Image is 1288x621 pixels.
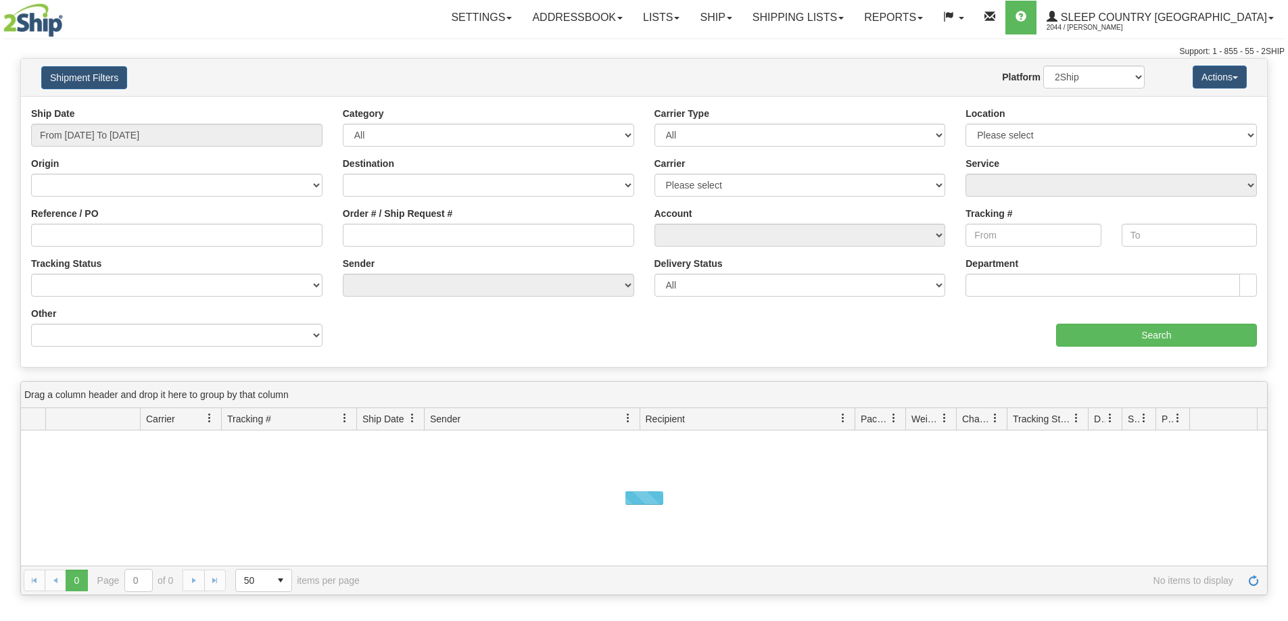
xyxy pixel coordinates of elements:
span: Carrier [146,412,175,426]
label: Sender [343,257,375,270]
a: Refresh [1243,570,1264,591]
a: Recipient filter column settings [832,407,855,430]
input: To [1122,224,1257,247]
input: From [965,224,1101,247]
a: Sleep Country [GEOGRAPHIC_DATA] 2044 / [PERSON_NAME] [1036,1,1284,34]
a: Shipment Issues filter column settings [1132,407,1155,430]
a: Tracking Status filter column settings [1065,407,1088,430]
label: Platform [1002,70,1041,84]
span: 50 [244,574,262,587]
label: Category [343,107,384,120]
span: No items to display [379,575,1233,586]
a: Reports [854,1,933,34]
span: Shipment Issues [1128,412,1139,426]
label: Order # / Ship Request # [343,207,453,220]
a: Shipping lists [742,1,854,34]
a: Ship Date filter column settings [401,407,424,430]
span: Page 0 [66,570,87,591]
span: Pickup Status [1162,412,1173,426]
iframe: chat widget [1257,241,1287,379]
label: Destination [343,157,394,170]
label: Tracking # [965,207,1012,220]
label: Origin [31,157,59,170]
label: Delivery Status [654,257,723,270]
span: Page of 0 [97,569,174,592]
a: Carrier filter column settings [198,407,221,430]
label: Account [654,207,692,220]
span: Sender [430,412,460,426]
input: Search [1056,324,1257,347]
label: Carrier Type [654,107,709,120]
label: Other [31,307,56,320]
span: Tracking # [227,412,271,426]
span: Weight [911,412,940,426]
a: Charge filter column settings [984,407,1007,430]
img: logo2044.jpg [3,3,63,37]
label: Carrier [654,157,686,170]
a: Lists [633,1,690,34]
a: Sender filter column settings [617,407,640,430]
a: Weight filter column settings [933,407,956,430]
label: Ship Date [31,107,75,120]
span: 2044 / [PERSON_NAME] [1047,21,1148,34]
span: Charge [962,412,991,426]
span: select [270,570,291,591]
button: Actions [1193,66,1247,89]
a: Tracking # filter column settings [333,407,356,430]
a: Pickup Status filter column settings [1166,407,1189,430]
span: Packages [861,412,889,426]
span: Ship Date [362,412,404,426]
label: Location [965,107,1005,120]
span: Recipient [646,412,685,426]
span: Delivery Status [1094,412,1105,426]
button: Shipment Filters [41,66,127,89]
label: Service [965,157,999,170]
label: Tracking Status [31,257,101,270]
span: Page sizes drop down [235,569,292,592]
div: grid grouping header [21,382,1267,408]
span: Tracking Status [1013,412,1072,426]
a: Settings [441,1,522,34]
a: Addressbook [522,1,633,34]
a: Ship [690,1,742,34]
div: Support: 1 - 855 - 55 - 2SHIP [3,46,1285,57]
span: items per page [235,569,360,592]
a: Delivery Status filter column settings [1099,407,1122,430]
label: Reference / PO [31,207,99,220]
label: Department [965,257,1018,270]
a: Packages filter column settings [882,407,905,430]
span: Sleep Country [GEOGRAPHIC_DATA] [1057,11,1267,23]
